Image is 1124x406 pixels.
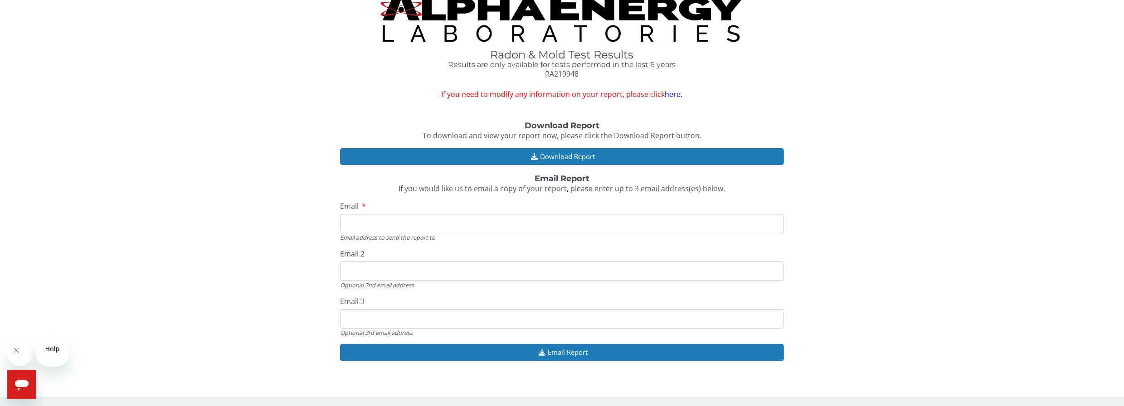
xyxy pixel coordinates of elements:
[423,130,701,140] span: To download and view your report now, please click the Download Report button.
[340,329,784,337] div: Optional 3rd email address
[535,174,589,184] strong: Email Report
[340,201,359,211] span: Email
[545,69,579,79] span: RA219948
[399,184,725,193] span: If you would like us to email a copy of your report, please enter up to 3 email address(es) below.
[7,341,32,366] iframe: Close message
[340,344,784,361] button: Email Report
[340,89,784,100] span: If you need to modify any information on your report, please click
[525,121,599,130] strong: Download Report
[36,339,69,367] iframe: Message from company
[340,249,365,259] span: Email 2
[340,296,365,306] span: Email 3
[340,49,784,61] h1: Radon & Mold Test Results
[340,233,784,242] div: Email address to send the report to
[340,61,784,69] h4: Results are only available for tests performed in the last 6 years
[7,370,36,399] iframe: Button to launch messaging window
[340,148,784,165] button: Download Report
[665,89,682,99] a: here.
[340,281,784,289] div: Optional 2nd email address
